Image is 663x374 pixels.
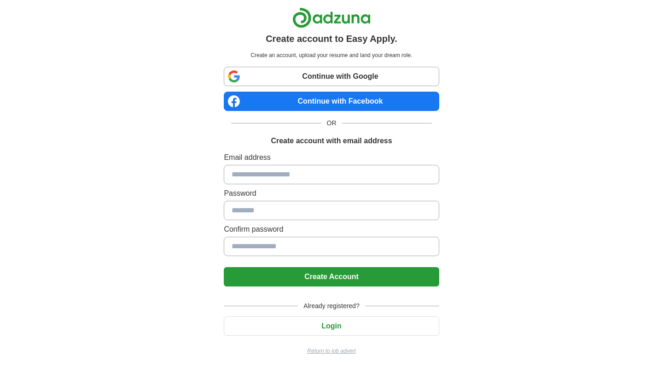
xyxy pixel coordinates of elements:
a: Continue with Google [224,67,439,86]
label: Email address [224,152,439,163]
a: Return to job advert [224,347,439,355]
h1: Create account with email address [271,135,392,146]
a: Continue with Facebook [224,92,439,111]
button: Login [224,316,439,336]
img: Adzuna logo [292,7,371,28]
button: Create Account [224,267,439,286]
span: OR [321,118,342,128]
a: Login [224,322,439,330]
label: Confirm password [224,224,439,235]
h1: Create account to Easy Apply. [266,32,397,46]
label: Password [224,188,439,199]
p: Create an account, upload your resume and land your dream role. [226,51,437,59]
span: Already registered? [298,301,365,311]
